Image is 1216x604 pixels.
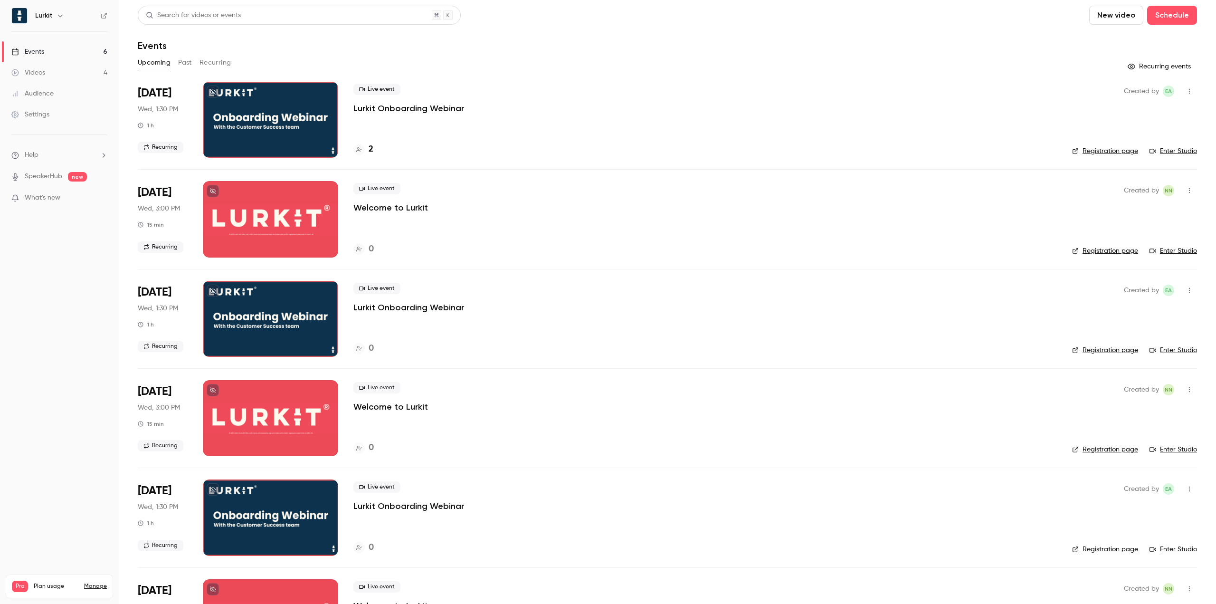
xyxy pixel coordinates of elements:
h4: 0 [369,243,374,256]
span: Created by [1124,583,1159,594]
span: Wed, 3:00 PM [138,204,180,213]
a: Enter Studio [1149,445,1197,454]
span: NN [1165,384,1172,395]
span: Recurring [138,241,183,253]
a: Registration page [1072,345,1138,355]
span: Etienne Amarilla [1163,86,1174,97]
span: Recurring [138,142,183,153]
span: EA [1165,285,1172,296]
li: help-dropdown-opener [11,150,107,160]
div: Audience [11,89,54,98]
span: Wed, 1:30 PM [138,502,178,512]
span: Live event [353,183,400,194]
span: [DATE] [138,583,171,598]
a: Welcome to Lurkit [353,401,428,412]
div: Events [11,47,44,57]
button: New video [1089,6,1143,25]
span: What's new [25,193,60,203]
span: Wed, 1:30 PM [138,304,178,313]
div: 1 h [138,122,154,129]
div: Aug 13 Wed, 1:30 PM (Europe/Stockholm) [138,82,188,158]
span: EA [1165,86,1172,97]
div: Aug 27 Wed, 1:30 PM (Europe/Stockholm) [138,479,188,556]
div: Videos [11,68,45,77]
a: 2 [353,143,373,156]
span: Natalia Nobrega [1163,384,1174,395]
span: Wed, 1:30 PM [138,105,178,114]
span: Etienne Amarilla [1163,285,1174,296]
div: Aug 20 Wed, 3:00 PM (Europe/Stockholm) [138,380,188,456]
span: NN [1165,185,1172,196]
a: Registration page [1072,146,1138,156]
button: Schedule [1147,6,1197,25]
button: Past [178,55,192,70]
span: Live event [353,382,400,393]
span: new [68,172,87,182]
h6: Lurkit [35,11,53,20]
span: [DATE] [138,483,171,499]
h1: Events [138,40,167,51]
span: Live event [353,581,400,593]
button: Upcoming [138,55,171,70]
div: Settings [11,110,49,119]
span: Created by [1124,285,1159,296]
a: SpeakerHub [25,172,62,182]
span: Live event [353,481,400,493]
div: Search for videos or events [146,10,241,20]
a: Lurkit Onboarding Webinar [353,103,464,114]
a: Lurkit Onboarding Webinar [353,302,464,313]
span: Live event [353,283,400,294]
span: Created by [1124,86,1159,97]
a: Manage [84,583,107,590]
a: Enter Studio [1149,146,1197,156]
button: Recurring [199,55,231,70]
div: 15 min [138,420,164,428]
h4: 0 [369,541,374,554]
a: Registration page [1072,246,1138,256]
a: 0 [353,541,374,554]
a: 0 [353,243,374,256]
span: Created by [1124,185,1159,196]
a: Lurkit Onboarding Webinar [353,500,464,512]
div: 1 h [138,519,154,527]
div: 1 h [138,321,154,328]
span: Natalia Nobrega [1163,185,1174,196]
span: EA [1165,483,1172,495]
h4: 0 [369,342,374,355]
a: Welcome to Lurkit [353,202,428,213]
button: Recurring events [1123,59,1197,74]
h4: 0 [369,441,374,454]
span: Live event [353,84,400,95]
span: [DATE] [138,185,171,200]
a: Enter Studio [1149,545,1197,554]
span: Recurring [138,341,183,352]
a: Enter Studio [1149,345,1197,355]
a: 0 [353,342,374,355]
div: 15 min [138,221,164,229]
a: Registration page [1072,545,1138,554]
span: NN [1165,583,1172,594]
iframe: Noticeable Trigger [96,194,107,202]
div: Aug 20 Wed, 1:30 PM (Europe/Stockholm) [138,281,188,357]
img: Lurkit [12,8,27,23]
h4: 2 [369,143,373,156]
span: Pro [12,581,28,592]
span: [DATE] [138,86,171,101]
a: Registration page [1072,445,1138,454]
span: Help [25,150,38,160]
span: Created by [1124,483,1159,495]
span: [DATE] [138,285,171,300]
span: [DATE] [138,384,171,399]
a: Enter Studio [1149,246,1197,256]
a: 0 [353,441,374,454]
span: Created by [1124,384,1159,395]
span: Etienne Amarilla [1163,483,1174,495]
span: Recurring [138,440,183,451]
div: Aug 13 Wed, 3:00 PM (Europe/Stockholm) [138,181,188,257]
span: Recurring [138,540,183,551]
